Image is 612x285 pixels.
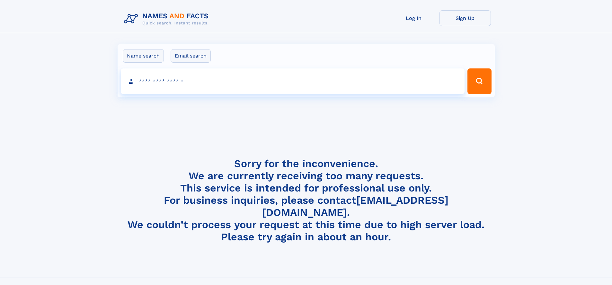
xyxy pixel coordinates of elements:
[262,194,448,218] a: [EMAIL_ADDRESS][DOMAIN_NAME]
[121,10,214,28] img: Logo Names and Facts
[121,157,491,243] h4: Sorry for the inconvenience. We are currently receiving too many requests. This service is intend...
[123,49,164,63] label: Name search
[388,10,439,26] a: Log In
[439,10,491,26] a: Sign Up
[467,68,491,94] button: Search Button
[121,68,465,94] input: search input
[171,49,211,63] label: Email search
